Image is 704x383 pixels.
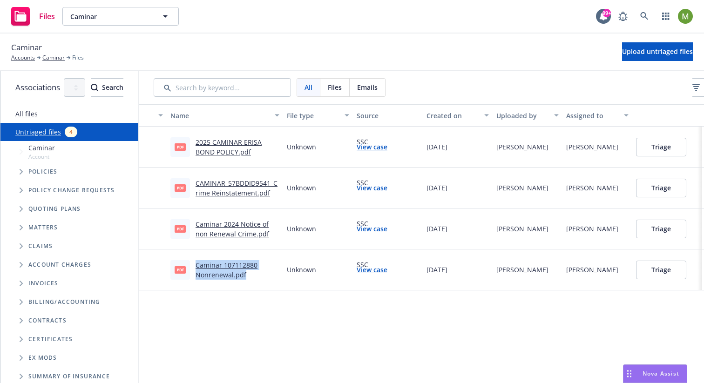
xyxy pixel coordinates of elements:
span: Matters [28,225,58,230]
span: Claims [28,243,53,249]
span: Billing/Accounting [28,299,101,305]
button: Triage [636,138,686,156]
span: Invoices [28,281,59,286]
span: pdf [175,143,186,150]
span: [DATE] [426,224,447,234]
span: [DATE] [426,265,447,275]
span: Caminar [11,41,42,54]
button: Caminar [62,7,179,26]
a: View case [357,224,387,234]
div: [PERSON_NAME] [496,142,548,152]
button: Triage [636,179,686,197]
button: Created on [423,104,493,127]
span: Policies [28,169,58,175]
div: Assigned to [566,111,618,121]
a: 2025 CAMINAR ERISA BOND POLICY.pdf [196,138,262,156]
span: Summary of insurance [28,374,110,379]
div: [PERSON_NAME] [496,265,548,275]
button: Triage [636,220,686,238]
button: Upload untriaged files [622,42,693,61]
span: Ex Mods [28,355,57,361]
div: Source [357,111,419,121]
span: Caminar [28,143,55,153]
a: Untriaged files [15,127,61,137]
span: pdf [175,225,186,232]
a: Switch app [657,7,675,26]
span: Account charges [28,262,91,268]
a: Caminar [42,54,65,62]
button: Triage [636,261,686,279]
span: Policy change requests [28,188,115,193]
div: Tree Example [0,141,138,293]
div: File type [287,111,339,121]
div: Uploaded by [496,111,548,121]
div: 4 [65,127,77,137]
div: [PERSON_NAME] [566,183,618,193]
a: View case [357,142,387,152]
span: Caminar [70,12,151,21]
span: Files [328,82,342,92]
svg: Search [91,84,98,91]
span: Associations [15,81,60,94]
a: View case [357,265,387,275]
span: Files [72,54,84,62]
span: Quoting plans [28,206,81,212]
div: [PERSON_NAME] [566,142,618,152]
span: pdf [175,266,186,273]
img: photo [678,9,693,24]
a: Caminar 2024 Notice of non Renewal Crime.pdf [196,220,269,238]
span: [DATE] [426,183,447,193]
span: All [305,82,312,92]
button: Uploaded by [493,104,562,127]
button: Nova Assist [623,364,687,383]
a: CAMINAR_57BDDID9541_Crime Reinstatement.pdf [196,179,278,197]
button: Name [167,104,283,127]
div: Name [170,111,269,121]
span: [DATE] [426,142,447,152]
div: Created on [426,111,479,121]
button: SearchSearch [91,78,123,97]
div: 99+ [602,9,611,17]
span: Contracts [28,318,67,323]
span: Upload untriaged files [622,47,693,56]
div: [PERSON_NAME] [496,183,548,193]
button: File type [283,104,353,127]
span: Files [39,13,55,20]
a: Accounts [11,54,35,62]
span: Certificates [28,336,73,342]
div: Drag to move [623,365,635,383]
a: All files [15,109,38,118]
span: Account [28,153,55,161]
button: Source [353,104,423,127]
span: Emails [357,82,378,92]
div: [PERSON_NAME] [566,265,618,275]
span: Nova Assist [643,370,679,377]
div: [PERSON_NAME] [566,224,618,234]
a: Files [7,3,59,29]
a: Search [635,7,654,26]
a: View case [357,183,387,193]
div: [PERSON_NAME] [496,224,548,234]
a: Caminar 107112880 Nonrenewal.pdf [196,261,257,279]
span: pdf [175,184,186,191]
div: Search [91,79,123,96]
input: Search by keyword... [154,78,291,97]
button: Assigned to [562,104,632,127]
a: Report a Bug [614,7,632,26]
